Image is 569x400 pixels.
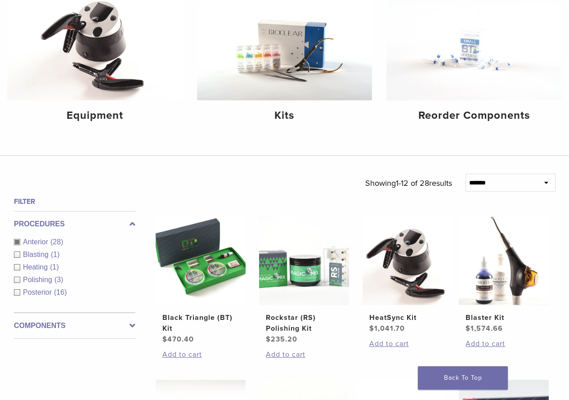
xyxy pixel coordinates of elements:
[369,324,374,333] span: $
[162,335,194,344] bdi: 470.40
[466,312,542,323] h2: Blaster Kit
[418,366,508,390] a: Back To Top
[23,263,50,271] span: Heating
[266,312,342,334] h2: Rockstar (RS) Polishing Kit
[162,312,239,334] h2: Black Triangle (BT) Kit
[396,178,429,188] span: 1-12 of 28
[156,215,246,345] a: Black Triangle (BT) KitBlack Triangle (BT) Kit $470.40
[466,324,503,333] bdi: 1,574.66
[162,335,167,344] span: $
[54,276,63,283] span: (3)
[50,238,63,246] span: (28)
[266,335,271,344] span: $
[162,349,239,360] a: Add to cart: “Black Triangle (BT) Kit”
[394,108,555,124] h4: Reorder Components
[369,324,405,333] bdi: 1,041.70
[259,215,349,305] img: Rockstar (RS) Polishing Kit
[156,215,246,305] img: Black Triangle (BT) Kit
[23,276,54,283] span: Polishing
[266,349,342,360] a: Add to cart: “Rockstar (RS) Polishing Kit”
[459,215,549,334] a: Blaster KitBlaster Kit $1,574.66
[50,263,59,271] span: (1)
[466,324,470,333] span: $
[266,335,297,344] bdi: 235.20
[54,288,67,296] span: (16)
[466,338,542,349] a: Add to cart: “Blaster Kit”
[51,251,60,258] span: (1)
[459,215,549,305] img: Blaster Kit
[369,338,446,349] a: Add to cart: “HeatSync Kit”
[369,312,446,323] h2: HeatSync Kit
[23,251,51,258] span: Blasting
[365,174,452,193] p: Showing results
[259,215,349,345] a: Rockstar (RS) Polishing KitRockstar (RS) Polishing Kit $235.20
[14,219,135,229] label: Procedures
[363,215,453,334] a: HeatSync KitHeatSync Kit $1,041.70
[204,108,365,124] h4: Kits
[23,238,50,246] span: Anterior
[23,288,54,296] span: Posterior
[14,320,135,331] label: Components
[14,108,175,124] h4: Equipment
[14,196,135,207] h4: Filter
[363,215,453,305] img: HeatSync Kit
